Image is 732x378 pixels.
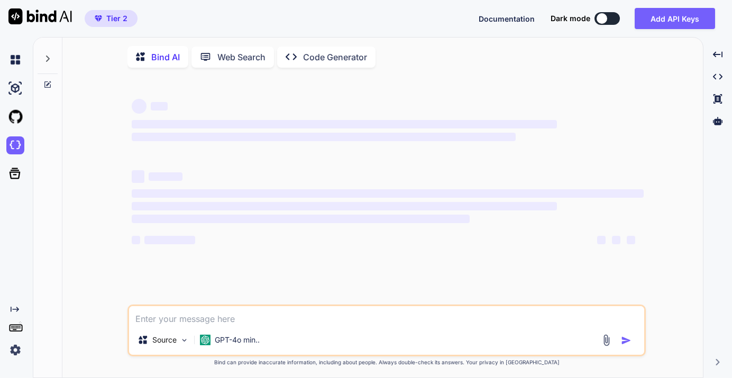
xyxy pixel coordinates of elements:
[635,8,715,29] button: Add API Keys
[132,99,147,114] span: ‌
[6,341,24,359] img: settings
[551,13,590,24] span: Dark mode
[6,51,24,69] img: chat
[132,236,140,244] span: ‌
[152,335,177,345] p: Source
[597,236,606,244] span: ‌
[127,358,646,366] p: Bind can provide inaccurate information, including about people. Always double-check its answers....
[6,136,24,154] img: darkCloudIdeIcon
[151,51,180,63] p: Bind AI
[95,15,102,22] img: premium
[627,236,635,244] span: ‌
[6,108,24,126] img: githubLight
[479,14,535,23] span: Documentation
[151,102,168,110] span: ‌
[132,202,556,210] span: ‌
[144,236,195,244] span: ‌
[479,13,535,24] button: Documentation
[180,336,189,345] img: Pick Models
[132,215,470,223] span: ‌
[8,8,72,24] img: Bind AI
[215,335,260,345] p: GPT-4o min..
[132,189,644,198] span: ‌
[217,51,266,63] p: Web Search
[149,172,182,181] span: ‌
[85,10,138,27] button: premiumTier 2
[132,120,556,128] span: ‌
[132,133,516,141] span: ‌
[600,334,612,346] img: attachment
[303,51,367,63] p: Code Generator
[200,335,211,345] img: GPT-4o mini
[612,236,620,244] span: ‌
[6,79,24,97] img: ai-studio
[621,335,632,346] img: icon
[132,170,144,183] span: ‌
[106,13,127,24] span: Tier 2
